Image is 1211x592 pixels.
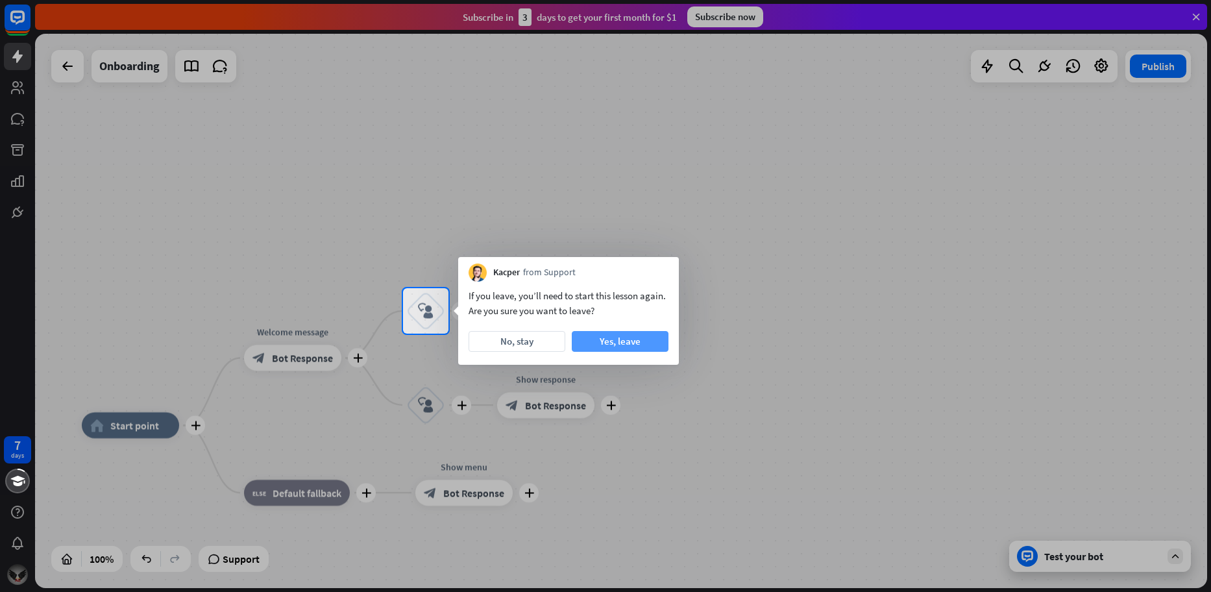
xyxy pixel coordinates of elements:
[572,331,668,352] button: Yes, leave
[523,266,576,279] span: from Support
[469,288,668,318] div: If you leave, you’ll need to start this lesson again. Are you sure you want to leave?
[493,266,520,279] span: Kacper
[418,303,434,319] i: block_user_input
[10,5,49,44] button: Open LiveChat chat widget
[469,331,565,352] button: No, stay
